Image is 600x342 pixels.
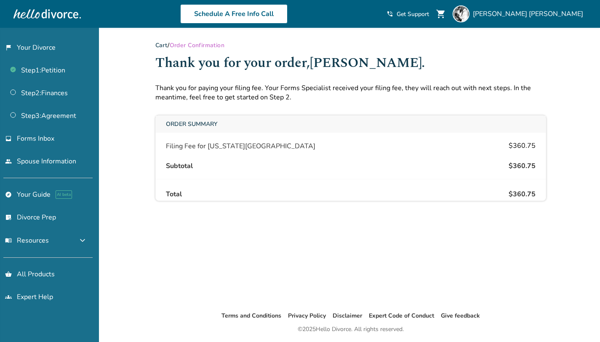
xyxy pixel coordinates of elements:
div: Order Summary [156,116,546,133]
span: Get Support [397,10,429,18]
span: shopping_basket [5,271,12,278]
span: menu_book [5,237,12,244]
div: / [155,41,546,49]
a: Terms and Conditions [221,312,281,320]
p: Thank you for paying your filing fee. Your Forms Specialist received your filing fee, they will r... [155,83,546,102]
img: Rahj Watson [453,5,469,22]
a: phone_in_talkGet Support [387,10,429,18]
span: list_alt_check [5,214,12,221]
span: AI beta [56,190,72,199]
span: Forms Inbox [17,134,54,143]
span: Filing Fee for [US_STATE][GEOGRAPHIC_DATA] [166,141,315,151]
li: Disclaimer [333,311,362,321]
span: phone_in_talk [387,11,393,17]
a: Expert Code of Conduct [369,312,434,320]
span: Resources [5,236,49,245]
h1: Thank you for your order, [PERSON_NAME] . [155,53,546,73]
span: [PERSON_NAME] [PERSON_NAME] [473,9,587,19]
a: Cart [155,41,168,49]
li: Give feedback [441,311,480,321]
div: $360.75 [509,190,536,199]
div: $360.75 [509,141,536,151]
div: Total [166,190,182,199]
span: groups [5,294,12,300]
span: Order Confirmation [170,41,225,49]
a: Privacy Policy [288,312,326,320]
iframe: Chat Widget [558,302,600,342]
div: Subtotal [166,161,193,171]
span: expand_more [77,235,88,246]
div: © 2025 Hello Divorce. All rights reserved. [298,324,404,334]
a: Schedule A Free Info Call [180,4,288,24]
span: explore [5,191,12,198]
span: shopping_cart [436,9,446,19]
span: inbox [5,135,12,142]
span: flag_2 [5,44,12,51]
div: $360.75 [509,161,536,171]
span: people [5,158,12,165]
